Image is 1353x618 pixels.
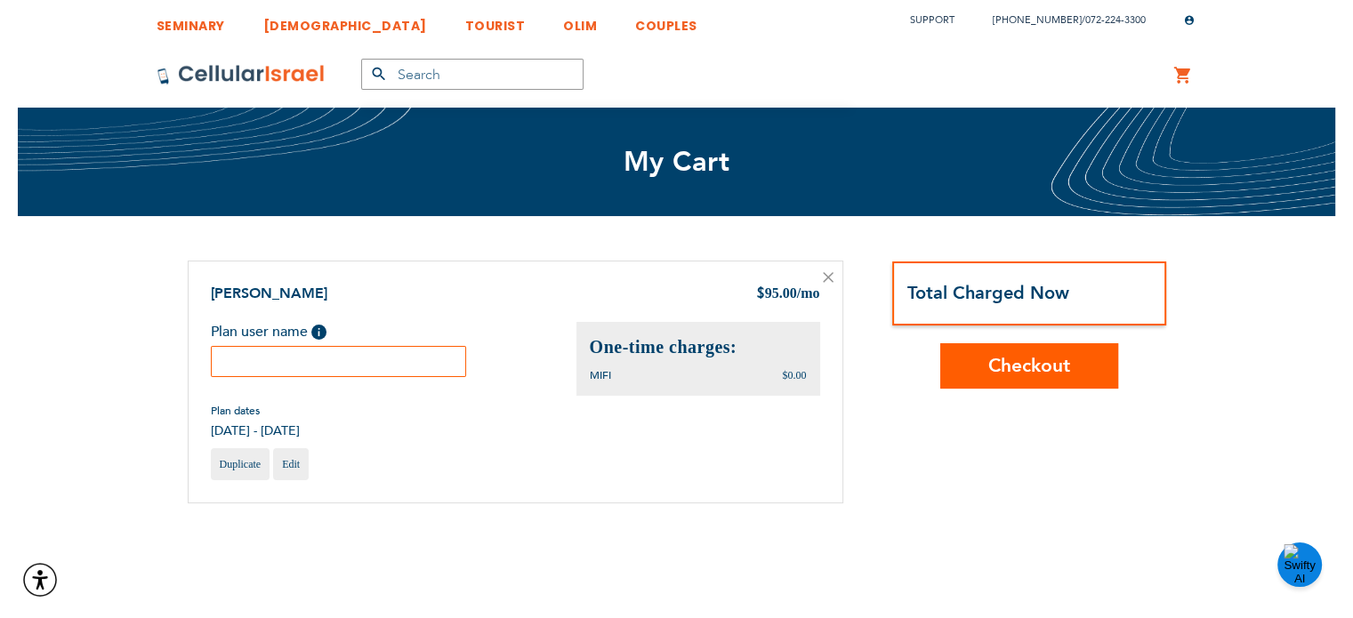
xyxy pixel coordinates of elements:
[988,353,1070,379] span: Checkout
[211,422,300,439] span: [DATE] - [DATE]
[273,448,309,480] a: Edit
[157,64,326,85] img: Cellular Israel Logo
[624,143,730,181] span: My Cart
[1085,13,1146,27] a: 072-224-3300
[465,4,526,37] a: TOURIST
[563,4,597,37] a: OLIM
[756,284,820,305] div: 95.00
[211,322,308,341] span: Plan user name
[157,4,225,37] a: SEMINARY
[940,343,1118,389] button: Checkout
[590,368,611,382] span: MIFI
[211,448,270,480] a: Duplicate
[907,281,1069,305] strong: Total Charged Now
[311,325,326,340] span: Help
[361,59,584,90] input: Search
[993,13,1082,27] a: [PHONE_NUMBER]
[282,458,300,470] span: Edit
[263,4,427,37] a: [DEMOGRAPHIC_DATA]
[783,369,807,381] span: $0.00
[590,335,807,359] h2: One-time charges:
[797,285,820,301] span: /mo
[910,13,954,27] a: Support
[211,404,300,418] span: Plan dates
[756,285,765,305] span: $
[211,284,327,303] a: [PERSON_NAME]
[220,458,262,470] span: Duplicate
[635,4,697,37] a: COUPLES
[975,7,1146,33] li: /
